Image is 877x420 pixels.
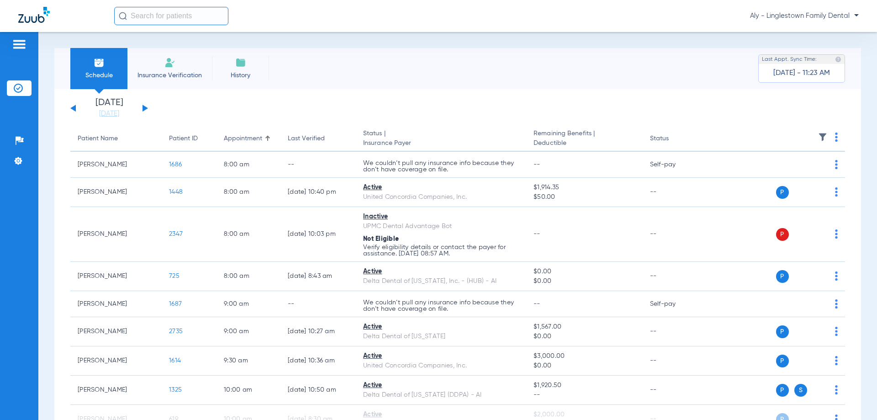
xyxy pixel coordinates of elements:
span: 2735 [169,328,183,335]
td: -- [643,262,704,291]
td: -- [643,207,704,262]
td: 9:00 AM [217,317,280,346]
span: Insurance Verification [134,71,205,80]
span: P [776,270,789,283]
img: x.svg [814,356,824,365]
td: Self-pay [643,152,704,178]
span: 725 [169,273,180,279]
div: United Concordia Companies, Inc. [363,361,519,371]
img: History [235,57,246,68]
div: UPMC Dental Advantage Bot [363,222,519,231]
img: group-dot-blue.svg [835,229,838,239]
td: [DATE] 8:43 AM [280,262,356,291]
input: Search for patients [114,7,228,25]
td: [DATE] 10:36 AM [280,346,356,376]
td: [PERSON_NAME] [70,152,162,178]
img: x.svg [814,160,824,169]
td: 9:30 AM [217,346,280,376]
img: Manual Insurance Verification [164,57,175,68]
span: [DATE] - 11:23 AM [773,69,830,78]
p: We couldn’t pull any insurance info because they don’t have coverage on file. [363,299,519,312]
img: Search Icon [119,12,127,20]
div: Patient Name [78,134,154,144]
img: x.svg [814,229,824,239]
a: [DATE] [82,109,137,118]
span: Schedule [77,71,121,80]
span: 1325 [169,387,182,393]
td: [PERSON_NAME] [70,291,162,317]
iframe: Chat Widget [831,376,877,420]
div: Patient Name [78,134,118,144]
span: Not Eligible [363,236,399,242]
td: -- [280,291,356,317]
div: Last Verified [288,134,349,144]
div: Patient ID [169,134,198,144]
td: 9:00 AM [217,291,280,317]
div: United Concordia Companies, Inc. [363,192,519,202]
td: [PERSON_NAME] [70,317,162,346]
img: group-dot-blue.svg [835,133,838,142]
img: x.svg [814,327,824,336]
span: P [776,325,789,338]
span: $50.00 [534,192,635,202]
img: x.svg [814,271,824,281]
span: $0.00 [534,332,635,341]
img: x.svg [814,187,824,197]
td: -- [280,152,356,178]
div: Active [363,381,519,390]
span: -- [534,231,540,237]
span: $0.00 [534,361,635,371]
td: [PERSON_NAME] [70,207,162,262]
span: -- [534,161,540,168]
span: Insurance Payer [363,138,519,148]
img: hamburger-icon [12,39,26,50]
td: [PERSON_NAME] [70,262,162,291]
li: [DATE] [82,98,137,118]
div: Patient ID [169,134,209,144]
img: group-dot-blue.svg [835,187,838,197]
span: P [776,384,789,397]
img: group-dot-blue.svg [835,299,838,308]
span: Last Appt. Sync Time: [762,55,817,64]
td: [DATE] 10:27 AM [280,317,356,346]
div: Appointment [224,134,273,144]
span: P [776,186,789,199]
div: Appointment [224,134,262,144]
td: -- [643,376,704,405]
th: Status | [356,126,526,152]
img: group-dot-blue.svg [835,271,838,281]
span: $0.00 [534,267,635,276]
td: 8:00 AM [217,262,280,291]
span: $1,914.35 [534,183,635,192]
td: 8:00 AM [217,207,280,262]
p: Verify eligibility details or contact the payer for assistance. [DATE] 08:57 AM. [363,244,519,257]
p: We couldn’t pull any insurance info because they don’t have coverage on file. [363,160,519,173]
div: Active [363,267,519,276]
span: P [776,355,789,367]
td: [PERSON_NAME] [70,376,162,405]
th: Status [643,126,704,152]
img: group-dot-blue.svg [835,356,838,365]
div: Active [363,322,519,332]
div: Delta Dental of [US_STATE], Inc. - (HUB) - AI [363,276,519,286]
td: -- [643,317,704,346]
div: Active [363,410,519,420]
img: x.svg [814,385,824,394]
div: Active [363,183,519,192]
div: Delta Dental of [US_STATE] [363,332,519,341]
span: 1686 [169,161,182,168]
div: Last Verified [288,134,325,144]
span: P [776,228,789,241]
td: 8:00 AM [217,152,280,178]
span: $1,567.00 [534,322,635,332]
span: -- [534,301,540,307]
img: x.svg [814,299,824,308]
span: $0.00 [534,276,635,286]
span: 1614 [169,357,181,364]
span: -- [534,390,635,400]
img: filter.svg [818,133,827,142]
td: [DATE] 10:40 PM [280,178,356,207]
span: S [794,384,807,397]
div: Delta Dental of [US_STATE] (DDPA) - AI [363,390,519,400]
